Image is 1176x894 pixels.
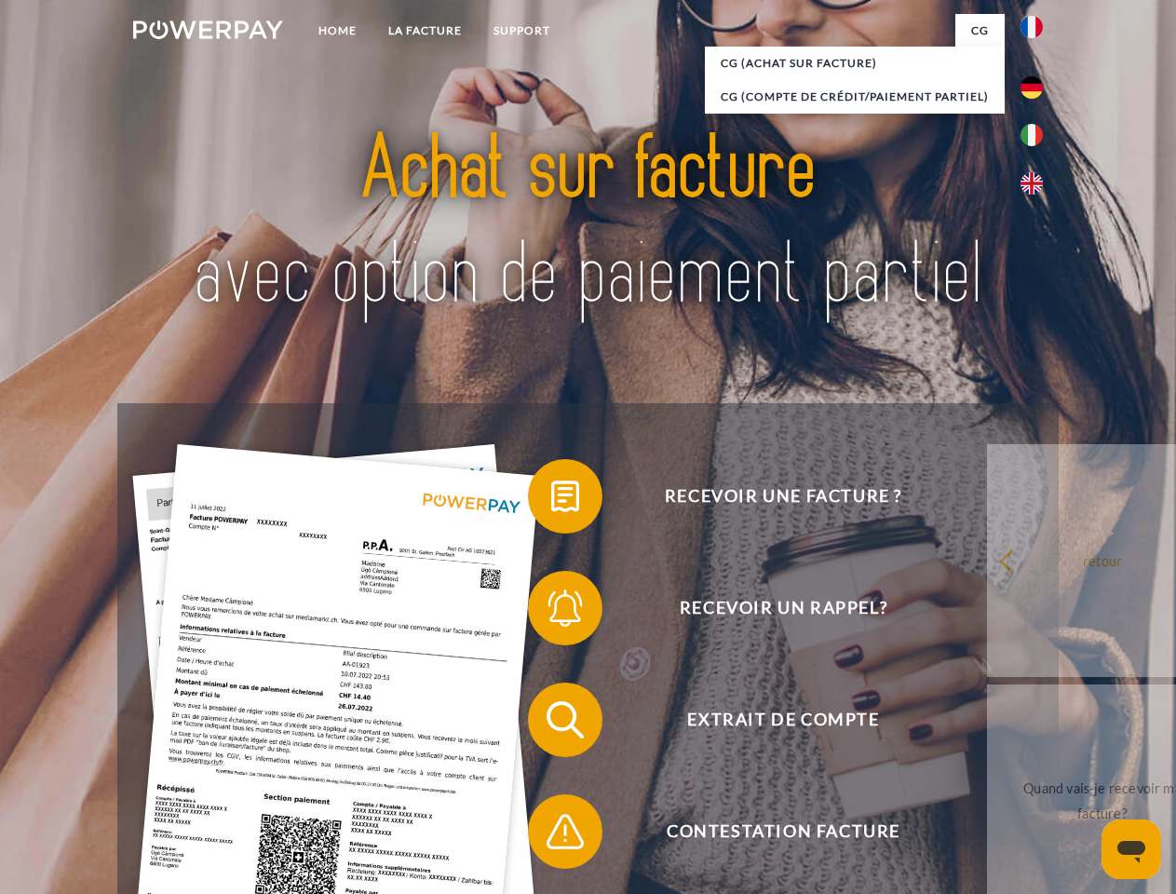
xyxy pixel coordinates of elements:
img: en [1021,172,1043,195]
button: Recevoir une facture ? [528,459,1012,534]
button: Recevoir un rappel? [528,571,1012,645]
a: Home [303,14,372,47]
a: Support [478,14,566,47]
img: logo-powerpay-white.svg [133,20,283,39]
img: qb_search.svg [542,697,588,743]
img: title-powerpay_fr.svg [178,89,998,357]
span: Recevoir une facture ? [555,459,1011,534]
span: Contestation Facture [555,794,1011,869]
a: LA FACTURE [372,14,478,47]
span: Recevoir un rappel? [555,571,1011,645]
span: Extrait de compte [555,683,1011,757]
img: qb_bill.svg [542,473,588,520]
img: it [1021,124,1043,146]
img: qb_warning.svg [542,808,588,855]
img: qb_bell.svg [542,585,588,631]
a: CG (achat sur facture) [705,47,1005,80]
button: Extrait de compte [528,683,1012,757]
img: de [1021,76,1043,99]
a: CG [955,14,1005,47]
a: CG (Compte de crédit/paiement partiel) [705,80,1005,114]
iframe: Bouton de lancement de la fenêtre de messagerie [1102,819,1161,879]
button: Contestation Facture [528,794,1012,869]
img: fr [1021,16,1043,38]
